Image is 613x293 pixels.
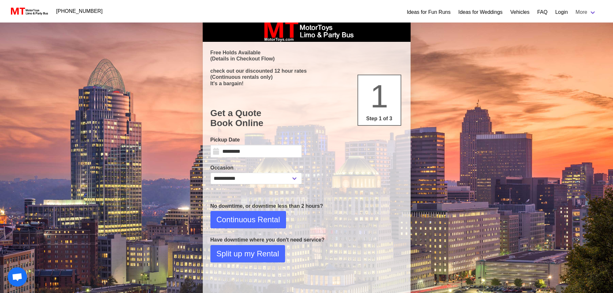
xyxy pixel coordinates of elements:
[458,8,503,16] a: Ideas for Weddings
[572,6,600,19] a: More
[210,164,302,172] label: Occasion
[210,80,403,87] p: It's a bargain!
[210,50,403,56] p: Free Holds Available
[210,74,403,80] p: (Continuous rentals only)
[210,136,302,144] label: Pickup Date
[555,8,568,16] a: Login
[210,56,403,62] p: (Details in Checkout Flow)
[210,68,403,74] p: check out our discounted 12 hour rates
[52,5,107,18] a: [PHONE_NUMBER]
[210,245,285,262] button: Split up my Rental
[407,8,450,16] a: Ideas for Fun Runs
[210,236,403,244] p: Have downtime where you don't need service?
[370,78,388,114] span: 1
[361,115,398,123] p: Step 1 of 3
[210,108,403,128] h1: Get a Quote Book Online
[9,7,49,16] img: MotorToys Logo
[537,8,547,16] a: FAQ
[210,211,286,228] button: Continuous Rental
[8,267,27,287] div: Open chat
[210,202,403,210] p: No downtime, or downtime less than 2 hours?
[217,248,279,260] span: Split up my Rental
[510,8,530,16] a: Vehicles
[258,19,355,42] img: box_logo_brand.jpeg
[217,214,280,225] span: Continuous Rental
